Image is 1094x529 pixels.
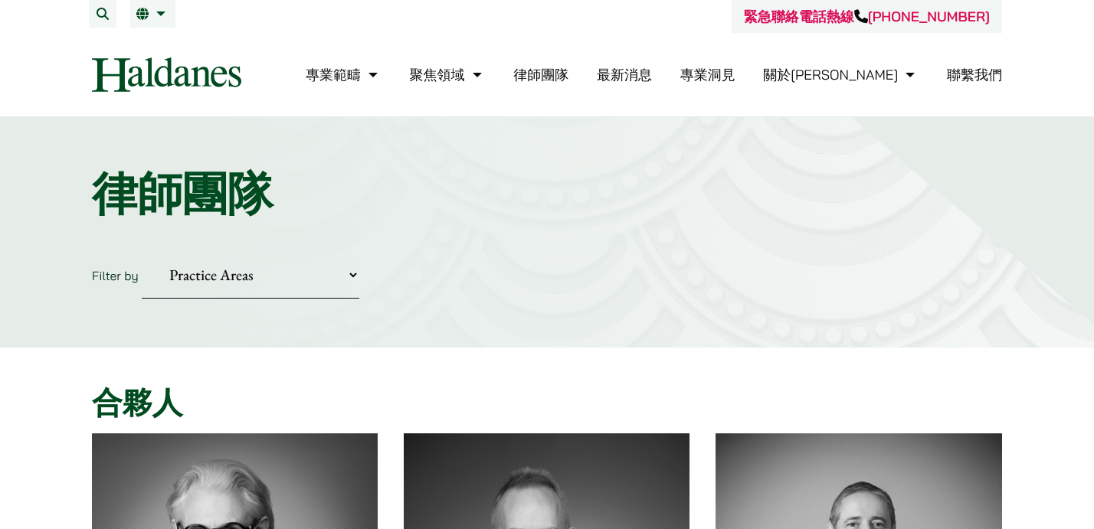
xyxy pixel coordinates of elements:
[136,8,169,20] a: 繁
[680,66,735,83] a: 專業洞見
[597,66,652,83] a: 最新消息
[306,66,382,83] a: 專業範疇
[92,268,139,283] label: Filter by
[947,66,1002,83] a: 聯繫我們
[410,66,486,83] a: 聚焦領域
[92,166,1002,221] h1: 律師團隊
[744,8,990,25] a: 緊急聯絡電話熱線[PHONE_NUMBER]
[763,66,919,83] a: 關於何敦
[513,66,568,83] a: 律師團隊
[92,57,241,92] img: Logo of Haldanes
[92,384,1002,421] h2: 合夥人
